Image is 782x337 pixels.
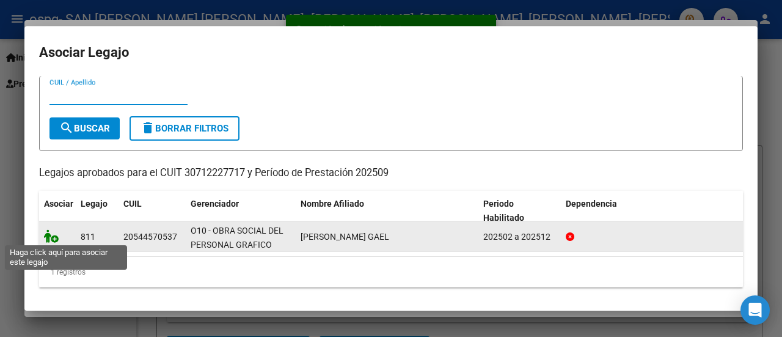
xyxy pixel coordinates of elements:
[740,295,770,325] div: Open Intercom Messenger
[44,199,73,209] span: Asociar
[561,191,744,231] datatable-header-cell: Dependencia
[296,191,478,231] datatable-header-cell: Nombre Afiliado
[141,123,228,134] span: Borrar Filtros
[123,230,177,244] div: 20544570537
[59,123,110,134] span: Buscar
[76,191,119,231] datatable-header-cell: Legajo
[123,199,142,209] span: CUIL
[191,226,283,250] span: O10 - OBRA SOCIAL DEL PERSONAL GRAFICO
[191,199,239,209] span: Gerenciador
[39,41,743,64] h2: Asociar Legajo
[483,199,524,223] span: Periodo Habilitado
[39,191,76,231] datatable-header-cell: Asociar
[59,120,74,135] mat-icon: search
[39,257,743,287] div: 1 registros
[81,199,108,209] span: Legajo
[483,230,556,244] div: 202502 a 202512
[301,199,364,209] span: Nombre Afiliado
[39,166,743,181] p: Legajos aprobados para el CUIT 30712227717 y Período de Prestación 202509
[186,191,296,231] datatable-header-cell: Gerenciador
[130,116,239,141] button: Borrar Filtros
[478,191,561,231] datatable-header-cell: Periodo Habilitado
[566,199,617,209] span: Dependencia
[301,232,389,242] span: PEDRAZA DEMIAN GAEL
[119,191,186,231] datatable-header-cell: CUIL
[141,120,155,135] mat-icon: delete
[49,117,120,139] button: Buscar
[81,232,95,242] span: 811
